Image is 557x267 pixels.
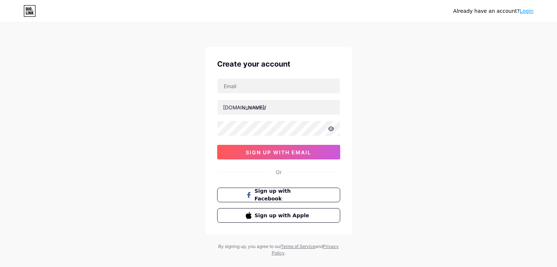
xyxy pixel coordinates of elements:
button: sign up with email [217,145,340,159]
span: Sign up with Apple [255,212,311,219]
a: Login [520,8,534,14]
a: Terms of Service [281,244,315,249]
span: Sign up with Facebook [255,187,311,203]
div: By signing up, you agree to our and . [216,243,341,256]
span: sign up with email [246,149,311,155]
div: Create your account [217,59,340,69]
div: Or [276,168,282,176]
input: Email [218,79,340,93]
button: Sign up with Facebook [217,188,340,202]
div: [DOMAIN_NAME]/ [223,104,266,111]
div: Already have an account? [453,7,534,15]
button: Sign up with Apple [217,208,340,223]
input: username [218,100,340,114]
